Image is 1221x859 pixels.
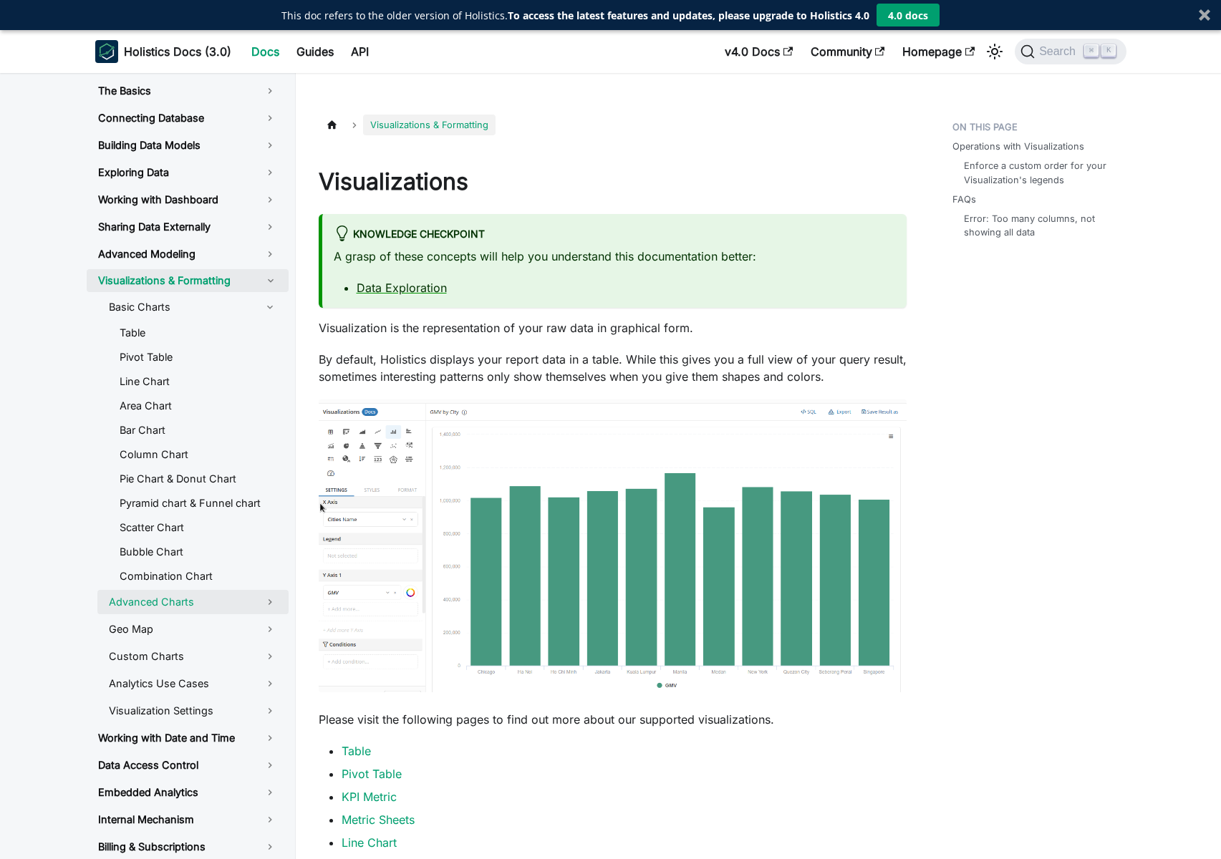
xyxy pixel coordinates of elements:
a: Enforce a custom order for your Visualization's legends [964,159,1118,186]
strong: To access the latest features and updates, please upgrade to Holistics 4.0 [508,9,869,22]
kbd: K [1101,44,1116,57]
a: Homepage [894,40,983,63]
a: Operations with Visualizations [952,140,1084,153]
a: Area Chart [108,395,289,417]
h1: Visualizations [319,168,907,196]
nav: Breadcrumbs [319,115,907,135]
a: Docs [243,40,288,63]
a: Pivot Table [108,346,289,368]
a: Table [108,322,289,344]
a: Analytics Use Cases [97,671,289,696]
span: Visualizations & Formatting [363,115,496,135]
a: Line Chart [342,835,397,850]
span: Search [1035,45,1084,58]
a: Basic Charts [97,295,289,319]
button: Toggle the collapsible sidebar category 'Visualizations & Formatting' [253,269,289,292]
a: Geo Map [97,617,289,641]
button: 4.0 docs [877,4,940,26]
img: 8ef9e45-viz.png [319,399,907,692]
a: Line Chart [108,371,289,392]
a: Visualization Settings [97,699,289,723]
a: Sharing Data Externally [87,215,289,239]
a: Exploring Data [87,160,289,185]
a: Guides [288,40,342,63]
a: Column Chart [108,444,289,465]
a: Working with Date and Time [87,726,289,750]
a: FAQs [952,193,976,206]
a: Scatter Chart [108,517,289,538]
a: Advanced Modeling [87,242,289,266]
a: Pivot Table [342,767,402,781]
a: Billing & Subscriptions [87,835,289,859]
a: Home page [319,115,346,135]
a: Visualizations & Formatting [87,269,253,292]
a: Working with Dashboard [87,188,289,212]
a: HolisticsHolistics Docs (3.0) [95,40,231,63]
a: Table [342,744,371,758]
a: Data Exploration [357,281,447,295]
img: Holistics [95,40,118,63]
a: Bubble Chart [108,541,289,563]
a: Pyramid chart & Funnel chart [108,492,289,514]
a: Embedded Analytics [87,780,289,805]
p: Visualization is the representation of your raw data in graphical form. [319,319,907,336]
div: Knowledge Checkpoint [334,225,895,244]
a: The Basics [87,79,289,103]
b: Holistics Docs (3.0) [124,43,231,60]
a: Community [802,40,894,63]
p: A grasp of these concepts will help you understand this documentation better: [334,248,895,265]
a: KPI Metric [342,790,397,804]
a: Bar Chart [108,419,289,441]
a: Pie Chart & Donut Chart [108,468,289,490]
a: API [342,40,377,63]
a: Custom Charts [97,644,289,669]
a: Metric Sheets [342,812,415,827]
button: Search [1015,39,1126,64]
a: Error: Too many columns, not showing all data [964,212,1118,239]
div: This doc refers to the older version of Holistics.To access the latest features and updates, plea... [281,8,869,23]
a: v4.0 Docs [716,40,801,63]
p: By default, Holistics displays your report data in a table. While this gives you a full view of y... [319,351,907,385]
kbd: ⌘ [1084,44,1099,57]
a: Data Access Control [87,753,289,777]
a: Connecting Database [87,106,289,130]
p: Please visit the following pages to find out more about our supported visualizations. [319,711,907,728]
a: Building Data Models [87,133,289,157]
button: Switch between dark and light mode (currently light mode) [983,40,1006,63]
p: This doc refers to the older version of Holistics. [281,8,869,23]
a: Advanced Charts [97,590,289,614]
a: Combination Chart [108,566,289,587]
a: Internal Mechanism [87,807,289,832]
